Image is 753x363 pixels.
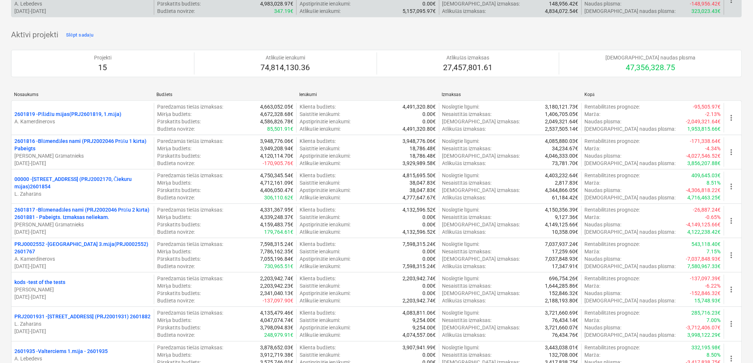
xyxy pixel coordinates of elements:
[66,31,94,40] div: Slēpt sadaļu
[545,282,578,290] p: 1,644,285.86€
[260,179,293,186] p: 4,712,161.09€
[261,63,310,73] p: 74,814,130.36
[585,282,600,290] p: Marža :
[94,63,111,73] p: 15
[260,248,293,255] p: 7,786,162.35€
[14,92,151,97] div: Nosaukums
[585,213,600,221] p: Marža :
[545,152,578,160] p: 4,046,333.00€
[157,103,223,110] p: Paredzamās tiešās izmaksas :
[423,248,436,255] p: 0.00€
[14,278,65,286] p: kods - test of the tests
[403,103,436,110] p: 4,491,320.80€
[705,110,721,118] p: -2.13%
[14,206,151,221] p: 2601817 - Blūmenadāles nami (PRJ2002046 Prūšu 2 kārta) 2601881 - Pabeigts. Izmaksas neliekam.
[260,221,293,228] p: 4,159,483.75€
[94,54,111,61] p: Projekti
[688,194,721,201] p: 4,716,463.25€
[260,309,293,316] p: 4,135,479.46€
[442,309,480,316] p: Noslēgtie līgumi :
[157,118,201,125] p: Pārskatīts budžets :
[585,160,676,167] p: [DEMOGRAPHIC_DATA] naudas plūsma :
[423,282,436,290] p: 0.00€
[14,313,151,320] p: PRJ2001931 - [STREET_ADDRESS] (PRJ2001931) 2601882
[423,221,436,228] p: 0.00€
[157,110,191,118] p: Mērķa budžets :
[157,179,191,186] p: Mērķa budžets :
[410,152,436,160] p: 18,786.48€
[442,160,486,167] p: Atlikušās izmaksas :
[403,240,436,248] p: 7,598,315.24€
[403,125,436,133] p: 4,491,320.80€
[274,7,293,15] p: 347.19€
[403,137,436,145] p: 3,948,776.06€
[300,282,340,290] p: Saistītie ienākumi :
[442,324,520,331] p: [DEMOGRAPHIC_DATA] izmaksas :
[403,275,436,282] p: 2,203,942.74€
[299,92,436,97] div: Ienākumi
[442,206,480,213] p: Noslēgtie līgumi :
[686,152,721,160] p: -4,027,546.52€
[555,179,578,186] p: 2,817.83€
[413,316,436,324] p: 9,254.00€
[442,221,520,228] p: [DEMOGRAPHIC_DATA] izmaksas :
[14,286,151,293] p: [PERSON_NAME]
[157,290,201,297] p: Pārskatīts budžets :
[403,331,436,339] p: 4,074,557.06€
[688,228,721,236] p: 4,122,238.42€
[14,206,151,236] div: 2601817 -Blūmenadāles nami (PRJ2002046 Prūšu 2 kārta) 2601881 - Pabeigts. Izmaksas neliekam.[PERS...
[695,297,721,304] p: 15,748.93€
[264,228,293,236] p: 179,764.61€
[552,331,578,339] p: 76,434.76€
[585,118,622,125] p: Naudas plūsma :
[300,118,350,125] p: Apstiprinātie ienākumi :
[545,206,578,213] p: 4,150,356.39€
[442,344,480,351] p: Noslēgtie līgumi :
[157,324,201,331] p: Pārskatīts budžets :
[300,324,350,331] p: Apstiprinātie ienākumi :
[260,103,293,110] p: 4,663,052.05€
[705,145,721,152] p: -4.34%
[260,324,293,331] p: 3,798,094.83€
[707,316,721,324] p: 7.00%
[585,110,600,118] p: Marža :
[300,297,341,304] p: Atlikušie ienākumi :
[14,240,151,270] div: PRJ0002552 -[GEOGRAPHIC_DATA] 3.māja(PRJ0002552) 2601767A. Kamerdinerovs[DATE]-[DATE]
[157,7,195,15] p: Budžeta novirze :
[300,172,336,179] p: Klienta budžets :
[423,118,436,125] p: 0.00€
[410,145,436,152] p: 18,786.48€
[300,206,336,213] p: Klienta budžets :
[300,344,336,351] p: Klienta budžets :
[157,172,223,179] p: Paredzamās tiešās izmaksas :
[410,179,436,186] p: 38,047.83€
[716,328,753,363] iframe: Chat Widget
[692,7,721,15] p: 323,023.43€
[585,290,622,297] p: Naudas plūsma :
[688,125,721,133] p: 1,953,815.66€
[157,194,195,201] p: Budžeta novirze :
[585,255,622,263] p: Naudas plūsma :
[585,309,640,316] p: Rentabilitātes prognoze :
[686,186,721,194] p: -4,306,818.22€
[690,137,721,145] p: -171,338.64€
[545,297,578,304] p: 2,188,193.80€
[260,275,293,282] p: 2,203,942.74€
[157,331,195,339] p: Budžeta novirze :
[14,175,151,190] p: 00000 - [STREET_ADDRESS] (PRJ2002170, Čiekuru mājas)2601854
[585,324,622,331] p: Naudas plūsma :
[442,172,480,179] p: Noslēgtie līgumi :
[260,206,293,213] p: 4,331,367.95€
[14,118,151,125] p: A. Kamerdinerovs
[442,125,486,133] p: Atlikušās izmaksas :
[403,309,436,316] p: 4,083,811.06€
[260,152,293,160] p: 4,120,114.70€
[14,228,151,236] p: [DATE] - [DATE]
[442,92,579,97] div: Izmaksas
[545,344,578,351] p: 3,443,038.01€
[605,63,695,73] p: 47,356,328.75
[157,282,191,290] p: Mērķa budžets :
[585,194,676,201] p: [DEMOGRAPHIC_DATA] naudas plūsma :
[157,186,201,194] p: Pārskatīts budžets :
[442,186,520,194] p: [DEMOGRAPHIC_DATA] izmaksas :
